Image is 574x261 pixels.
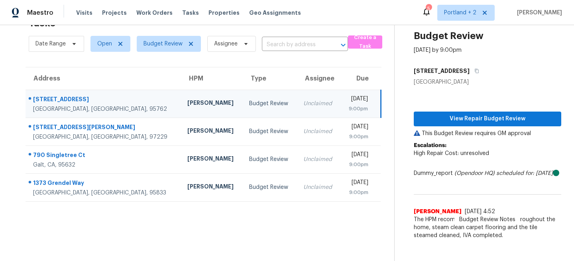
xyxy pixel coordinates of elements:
[249,128,291,135] div: Budget Review
[243,67,297,90] th: Type
[514,9,562,17] span: [PERSON_NAME]
[347,161,368,169] div: 9:00pm
[414,112,561,126] button: View Repair Budget Review
[414,216,561,239] span: The HPM recommended for Touch up throughout the home, steam clean carpet flooring and the tile st...
[249,155,291,163] div: Budget Review
[136,9,173,17] span: Work Orders
[414,78,561,86] div: [GEOGRAPHIC_DATA]
[27,9,53,17] span: Maestro
[33,133,175,141] div: [GEOGRAPHIC_DATA], [GEOGRAPHIC_DATA], 97229
[102,9,127,17] span: Projects
[262,39,326,51] input: Search by address
[181,67,243,90] th: HPM
[249,9,301,17] span: Geo Assignments
[33,161,175,169] div: Galt, CA, 95632
[303,100,334,108] div: Unclaimed
[414,32,484,40] h2: Budget Review
[347,151,368,161] div: [DATE]
[444,9,476,17] span: Portland + 2
[35,40,66,48] span: Date Range
[33,179,175,189] div: 1373 Grendel Way
[414,208,462,216] span: [PERSON_NAME]
[414,67,470,75] h5: [STREET_ADDRESS]
[454,171,495,176] i: (Opendoor HQ)
[454,216,520,224] span: Budget Review Notes
[347,105,368,113] div: 9:00pm
[470,64,480,78] button: Copy Address
[97,40,112,48] span: Open
[348,35,382,49] button: Create a Task
[340,67,381,90] th: Due
[208,9,240,17] span: Properties
[303,155,334,163] div: Unclaimed
[303,128,334,135] div: Unclaimed
[182,10,199,16] span: Tasks
[420,114,555,124] span: View Repair Budget Review
[214,40,238,48] span: Assignee
[33,151,175,161] div: 790 Singletree Ct
[249,100,291,108] div: Budget Review
[465,209,495,214] span: [DATE] 4:52
[414,151,489,156] span: High Repair Cost: unresolved
[414,169,561,177] div: Dummy_report
[297,67,340,90] th: Assignee
[414,46,462,54] div: [DATE] by 9:00pm
[352,33,378,51] span: Create a Task
[187,99,236,109] div: [PERSON_NAME]
[249,183,291,191] div: Budget Review
[426,5,431,13] div: 5
[187,127,236,137] div: [PERSON_NAME]
[414,130,561,137] p: This Budget Review requires GM approval
[187,183,236,192] div: [PERSON_NAME]
[347,123,368,133] div: [DATE]
[414,143,446,148] b: Escalations:
[347,133,368,141] div: 9:00pm
[303,183,334,191] div: Unclaimed
[26,67,181,90] th: Address
[347,188,368,196] div: 9:00pm
[338,39,349,51] button: Open
[33,123,175,133] div: [STREET_ADDRESS][PERSON_NAME]
[187,155,236,165] div: [PERSON_NAME]
[33,95,175,105] div: [STREET_ADDRESS]
[143,40,183,48] span: Budget Review
[347,179,368,188] div: [DATE]
[33,189,175,197] div: [GEOGRAPHIC_DATA], [GEOGRAPHIC_DATA], 95833
[76,9,92,17] span: Visits
[33,105,175,113] div: [GEOGRAPHIC_DATA], [GEOGRAPHIC_DATA], 95762
[496,171,553,176] i: scheduled for: [DATE]
[347,95,368,105] div: [DATE]
[29,19,55,27] h2: Tasks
